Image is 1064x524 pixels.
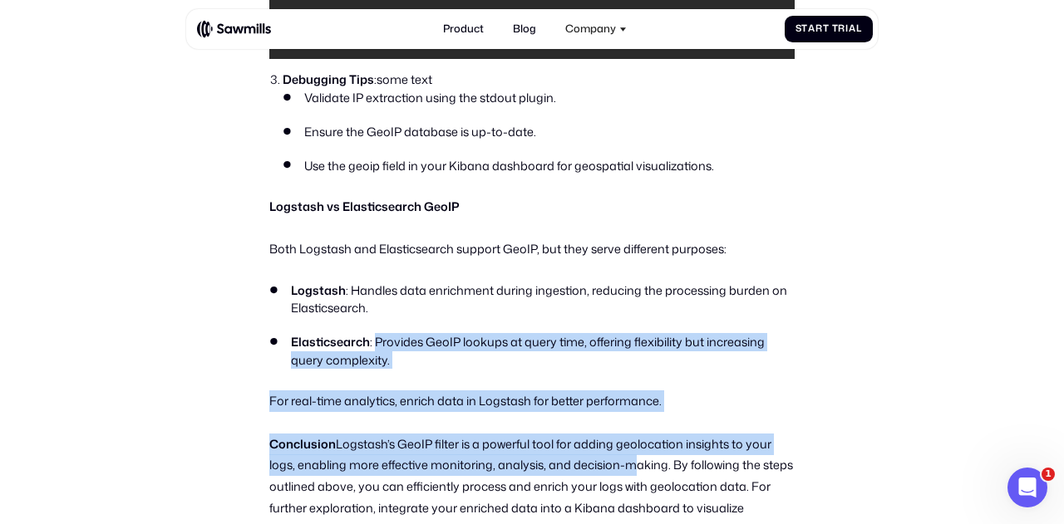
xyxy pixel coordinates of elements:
[291,282,346,299] strong: Logstash
[801,23,808,34] span: t
[815,23,823,34] span: r
[269,435,336,453] strong: Conclusion
[269,198,460,215] strong: Logstash vs Elasticsearch GeoIP
[1007,468,1047,507] iframe: Intercom live chat
[845,23,849,34] span: i
[283,157,795,175] li: Use the geoip field in your Kibana dashboard for geospatial visualizations.
[269,238,795,260] p: Both Logstash and Elasticsearch support GeoIP, but they serve different purposes:
[838,23,845,34] span: r
[849,23,856,34] span: a
[785,16,873,43] a: StartTrial
[505,15,544,44] a: Blog
[856,23,862,34] span: l
[269,282,795,317] li: : Handles data enrichment during ingestion, reducing the processing burden on Elasticsearch.
[269,390,795,412] p: For real-time analytics, enrich data in Logstash for better performance.
[565,22,616,35] div: Company
[291,333,370,350] strong: Elasticsearch
[269,333,795,369] li: : Provides GeoIP lookups at query time, offering flexibility but increasing query complexity.
[796,23,802,34] span: S
[1042,468,1055,481] span: 1
[435,15,491,44] a: Product
[823,23,830,34] span: t
[283,71,795,174] li: :some text
[283,71,374,88] strong: Debugging Tips
[808,23,815,34] span: a
[558,15,635,44] div: Company
[832,23,839,34] span: T
[283,89,795,107] li: Validate IP extraction using the stdout plugin.
[283,123,795,141] li: Ensure the GeoIP database is up-to-date.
